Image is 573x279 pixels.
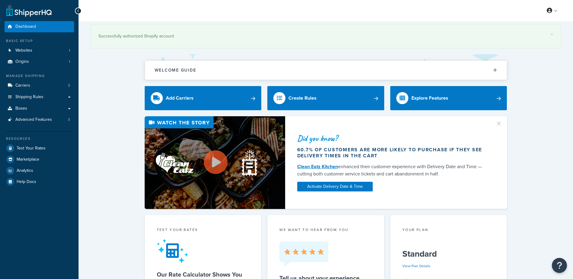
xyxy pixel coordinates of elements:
[297,147,488,159] div: 60.7% of customers are more likely to purchase if they see delivery times in the cart
[411,94,448,102] div: Explore Features
[69,59,70,64] span: 1
[402,249,495,259] h5: Standard
[15,95,43,100] span: Shipping Rules
[402,263,430,269] a: View Plan Details
[17,146,46,151] span: Test Your Rates
[5,165,74,176] a: Analytics
[390,86,507,110] a: Explore Features
[5,136,74,141] div: Resources
[15,24,36,29] span: Dashboard
[5,143,74,154] a: Test Your Rates
[5,56,74,67] a: Origins1
[68,117,70,122] span: 3
[145,116,285,209] img: Video thumbnail
[15,117,52,122] span: Advanced Features
[15,106,27,111] span: Boxes
[5,176,74,187] a: Help Docs
[552,258,567,273] button: Open Resource Center
[5,21,74,32] a: Dashboard
[5,80,74,91] li: Carriers
[297,182,373,191] a: Activate Delivery Date & Time
[5,114,74,125] a: Advanced Features3
[5,103,74,114] a: Boxes
[17,179,36,184] span: Help Docs
[15,59,29,64] span: Origins
[5,45,74,56] a: Websites1
[15,83,30,88] span: Carriers
[155,68,196,72] h2: Welcome Guide
[5,154,74,165] a: Marketplace
[17,157,39,162] span: Marketplace
[297,134,488,143] div: Did you know?
[5,80,74,91] a: Carriers3
[145,61,507,80] button: Welcome Guide
[68,83,70,88] span: 3
[279,227,372,232] p: we want to hear from you
[5,56,74,67] li: Origins
[5,38,74,43] div: Basic Setup
[402,227,495,234] div: Your Plan
[15,48,32,53] span: Websites
[5,91,74,103] a: Shipping Rules
[288,94,317,102] div: Create Rules
[297,163,488,178] div: enhanced their customer experience with Delivery Date and Time — cutting both customer service ti...
[157,227,249,234] div: Test your rates
[98,32,553,40] div: Successfully authorized Shopify account
[5,45,74,56] li: Websites
[166,94,194,102] div: Add Carriers
[145,86,262,110] a: Add Carriers
[5,114,74,125] li: Advanced Features
[17,168,33,173] span: Analytics
[5,73,74,79] div: Manage Shipping
[297,163,338,170] a: Clean Eatz Kitchen
[267,86,384,110] a: Create Rules
[69,48,70,53] span: 1
[551,32,553,37] a: ×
